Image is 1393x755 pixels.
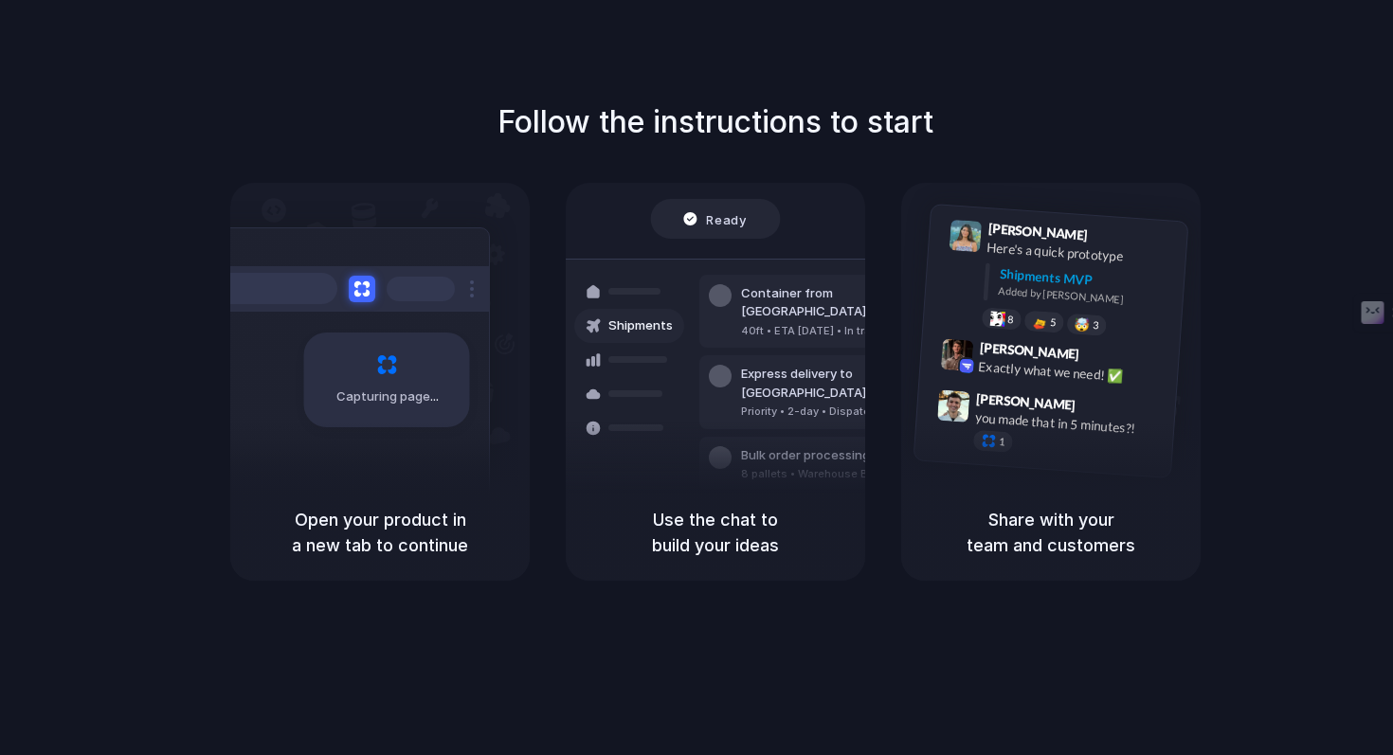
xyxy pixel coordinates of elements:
h5: Use the chat to build your ideas [588,507,842,558]
span: 8 [1007,314,1014,324]
h1: Follow the instructions to start [497,99,933,145]
span: [PERSON_NAME] [979,336,1079,364]
span: Capturing page [336,387,442,406]
div: 🤯 [1075,317,1091,332]
span: [PERSON_NAME] [976,387,1076,415]
span: 3 [1093,319,1099,330]
div: 40ft • ETA [DATE] • In transit [741,323,946,339]
div: Priority • 2-day • Dispatched [741,404,946,420]
span: [PERSON_NAME] [987,218,1088,245]
div: Shipments MVP [999,263,1174,295]
div: you made that in 5 minutes?! [974,407,1164,440]
div: Container from [GEOGRAPHIC_DATA] [741,284,946,321]
span: 9:42 AM [1085,346,1124,369]
span: 9:47 AM [1081,397,1120,420]
h5: Open your product in a new tab to continue [253,507,507,558]
h5: Share with your team and customers [924,507,1178,558]
div: 8 pallets • Warehouse B • Packed [741,466,917,482]
div: Bulk order processing [741,446,917,465]
span: 1 [999,437,1005,447]
span: 9:41 AM [1094,226,1132,249]
div: Express delivery to [GEOGRAPHIC_DATA] [741,365,946,402]
span: 5 [1050,316,1057,327]
div: Added by [PERSON_NAME] [998,283,1172,311]
div: Exactly what we need! ✅ [978,356,1167,388]
span: Shipments [608,316,673,335]
div: Here's a quick prototype [986,237,1176,269]
span: Ready [707,209,747,228]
